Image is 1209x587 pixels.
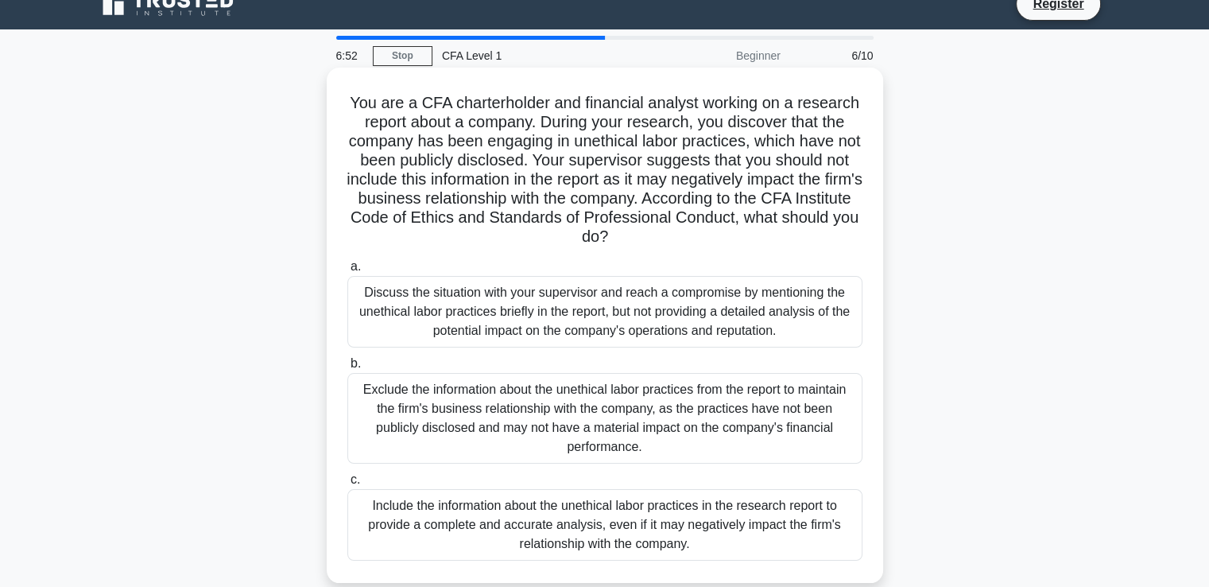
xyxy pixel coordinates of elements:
[347,489,862,561] div: Include the information about the unethical labor practices in the research report to provide a c...
[347,276,862,348] div: Discuss the situation with your supervisor and reach a compromise by mentioning the unethical lab...
[351,259,361,273] span: a.
[347,373,862,464] div: Exclude the information about the unethical labor practices from the report to maintain the firm'...
[351,472,360,486] span: c.
[790,40,883,72] div: 6/10
[651,40,790,72] div: Beginner
[373,46,432,66] a: Stop
[346,93,864,247] h5: You are a CFA charterholder and financial analyst working on a research report about a company. D...
[351,356,361,370] span: b.
[432,40,651,72] div: CFA Level 1
[327,40,373,72] div: 6:52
